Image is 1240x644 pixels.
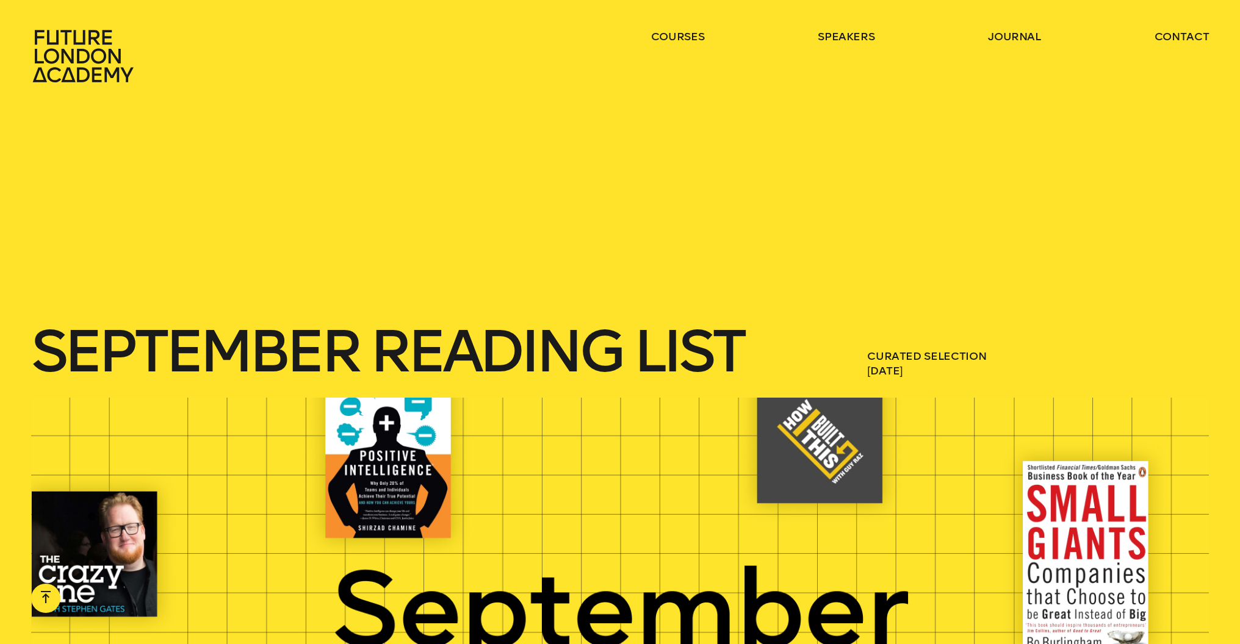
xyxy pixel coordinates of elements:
[651,29,705,44] a: courses
[1155,29,1209,44] a: contact
[867,349,986,363] a: Curated Selection
[818,29,874,44] a: speakers
[867,363,1053,378] span: [DATE]
[988,29,1041,44] a: journal
[31,324,743,378] h1: September Reading List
